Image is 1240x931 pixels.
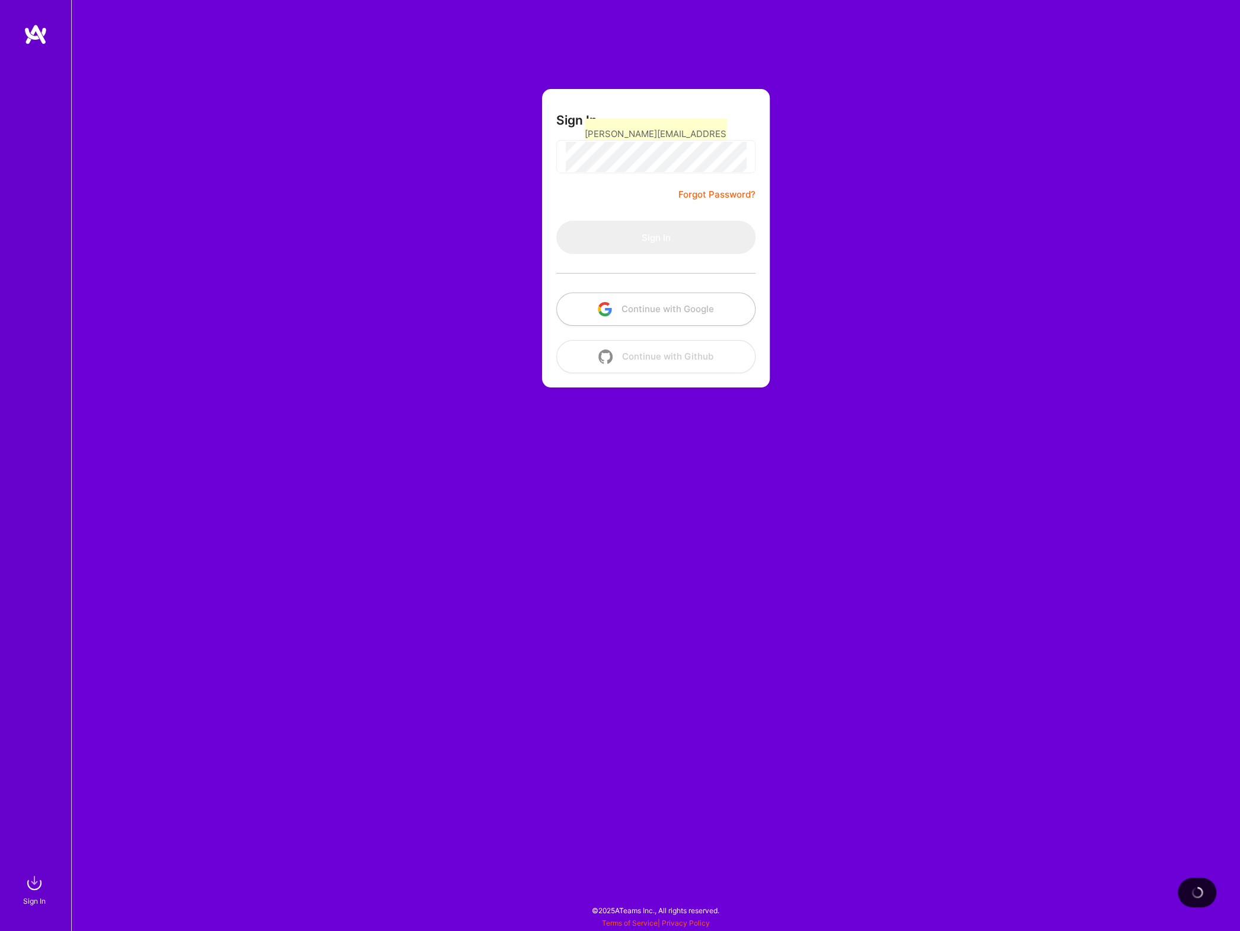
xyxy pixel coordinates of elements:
[71,895,1240,925] div: © 2025 ATeams Inc., All rights reserved.
[23,895,46,907] div: Sign In
[556,221,756,254] button: Sign In
[602,919,710,927] span: |
[23,871,46,895] img: sign in
[556,113,597,128] h3: Sign In
[662,919,710,927] a: Privacy Policy
[556,340,756,373] button: Continue with Github
[598,349,613,364] img: icon
[585,119,727,149] input: Email...
[602,919,658,927] a: Terms of Service
[556,293,756,326] button: Continue with Google
[24,24,47,45] img: logo
[678,188,756,202] a: Forgot Password?
[1191,886,1203,898] img: loading
[598,302,612,316] img: icon
[25,871,46,907] a: sign inSign In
